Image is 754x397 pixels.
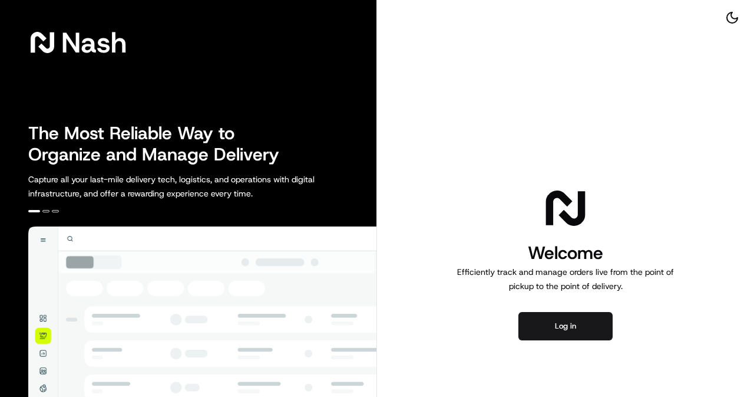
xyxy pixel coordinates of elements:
[452,265,679,293] p: Efficiently track and manage orders live from the point of pickup to the point of delivery.
[61,31,127,54] span: Nash
[518,312,613,340] button: Log in
[28,123,292,165] h2: The Most Reliable Way to Organize and Manage Delivery
[452,241,679,265] h1: Welcome
[28,172,368,201] p: Capture all your last-mile delivery tech, logistics, and operations with digital infrastructure, ...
